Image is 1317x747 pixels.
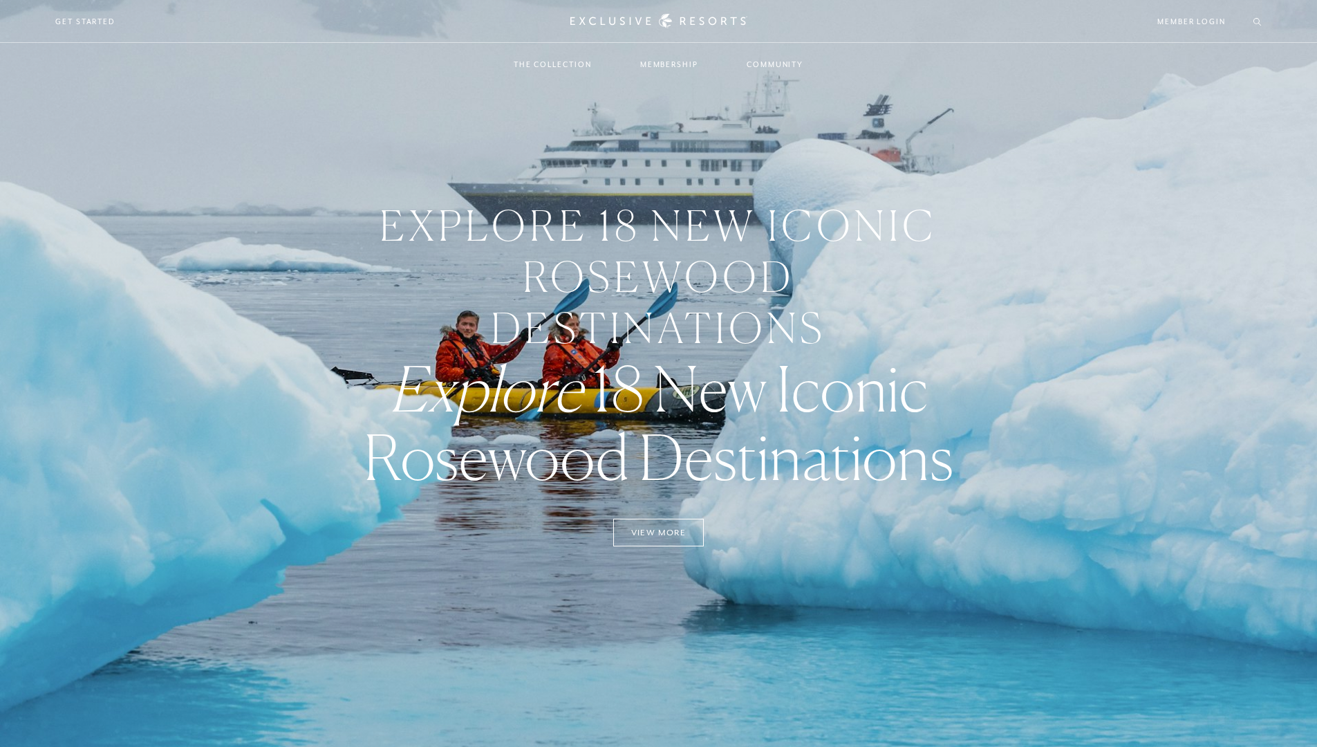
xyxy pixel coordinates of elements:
[500,44,606,84] a: The Collection
[389,351,582,426] em: Explore
[733,44,817,84] a: Community
[1157,15,1226,28] a: Member Login
[614,519,704,546] a: View More
[378,201,940,353] h3: Explore 18 New Iconic Rosewood Destinations
[55,15,115,28] a: Get Started
[626,44,712,84] a: Membership
[263,354,1054,491] h3: 18 New Iconic Rosewood Destinations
